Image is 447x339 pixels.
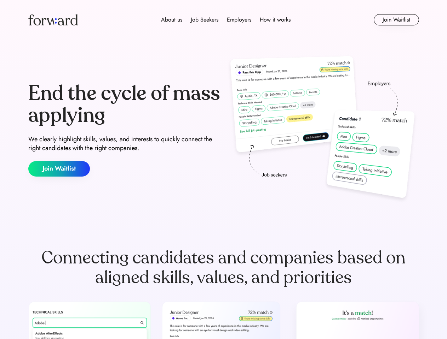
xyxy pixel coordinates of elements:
button: Join Waitlist [28,161,90,177]
div: We clearly highlight skills, values, and interests to quickly connect the right candidates with t... [28,135,221,153]
img: Forward logo [28,14,78,25]
div: End the cycle of mass applying [28,83,221,126]
div: About us [161,16,182,24]
div: How it works [260,16,291,24]
img: hero-image.png [227,54,419,206]
div: Connecting candidates and companies based on aligned skills, values, and priorities [28,248,419,287]
div: Employers [227,16,251,24]
button: Join Waitlist [374,14,419,25]
div: Job Seekers [191,16,218,24]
